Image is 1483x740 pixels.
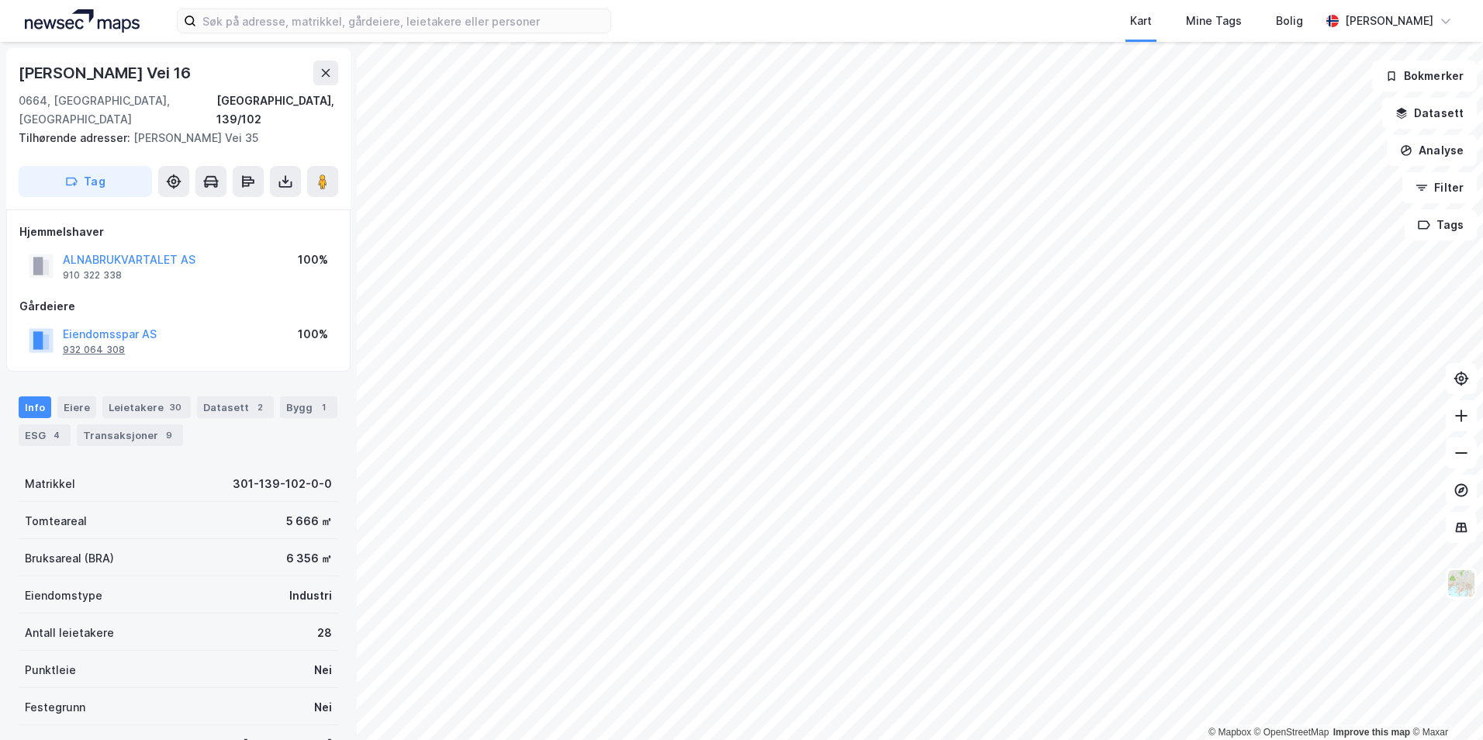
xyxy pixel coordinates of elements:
div: [PERSON_NAME] Vei 16 [19,61,194,85]
div: 0664, [GEOGRAPHIC_DATA], [GEOGRAPHIC_DATA] [19,92,216,129]
div: Info [19,396,51,418]
div: Eiendomstype [25,586,102,605]
a: Mapbox [1208,727,1251,738]
div: Industri [289,586,332,605]
a: OpenStreetMap [1254,727,1329,738]
div: 2 [252,399,268,415]
div: Eiere [57,396,96,418]
button: Bokmerker [1372,61,1477,92]
a: Improve this map [1333,727,1410,738]
div: Mine Tags [1186,12,1242,30]
button: Analyse [1387,135,1477,166]
span: Tilhørende adresser: [19,131,133,144]
div: Antall leietakere [25,624,114,642]
div: [PERSON_NAME] [1345,12,1433,30]
div: Bruksareal (BRA) [25,549,114,568]
div: 9 [161,427,177,443]
input: Søk på adresse, matrikkel, gårdeiere, leietakere eller personer [196,9,610,33]
div: 1 [316,399,331,415]
div: Transaksjoner [77,424,183,446]
img: logo.a4113a55bc3d86da70a041830d287a7e.svg [25,9,140,33]
div: 4 [49,427,64,443]
div: Bygg [280,396,337,418]
div: Nei [314,661,332,679]
button: Datasett [1382,98,1477,129]
div: 5 666 ㎡ [286,512,332,531]
div: Tomteareal [25,512,87,531]
div: Datasett [197,396,274,418]
div: Gårdeiere [19,297,337,316]
div: 100% [298,325,328,344]
div: [GEOGRAPHIC_DATA], 139/102 [216,92,338,129]
div: ESG [19,424,71,446]
div: Festegrunn [25,698,85,717]
div: Bolig [1276,12,1303,30]
div: Leietakere [102,396,191,418]
div: [PERSON_NAME] Vei 35 [19,129,326,147]
div: 301-139-102-0-0 [233,475,332,493]
img: Z [1447,569,1476,598]
div: 100% [298,251,328,269]
iframe: Chat Widget [1405,666,1483,740]
div: Kart [1130,12,1152,30]
button: Filter [1402,172,1477,203]
div: 28 [317,624,332,642]
div: 6 356 ㎡ [286,549,332,568]
div: Matrikkel [25,475,75,493]
div: Punktleie [25,661,76,679]
button: Tag [19,166,152,197]
div: 910 322 338 [63,269,122,282]
div: 932 064 308 [63,344,125,356]
div: Kontrollprogram for chat [1405,666,1483,740]
button: Tags [1405,209,1477,240]
div: 30 [167,399,185,415]
div: Nei [314,698,332,717]
div: Hjemmelshaver [19,223,337,241]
